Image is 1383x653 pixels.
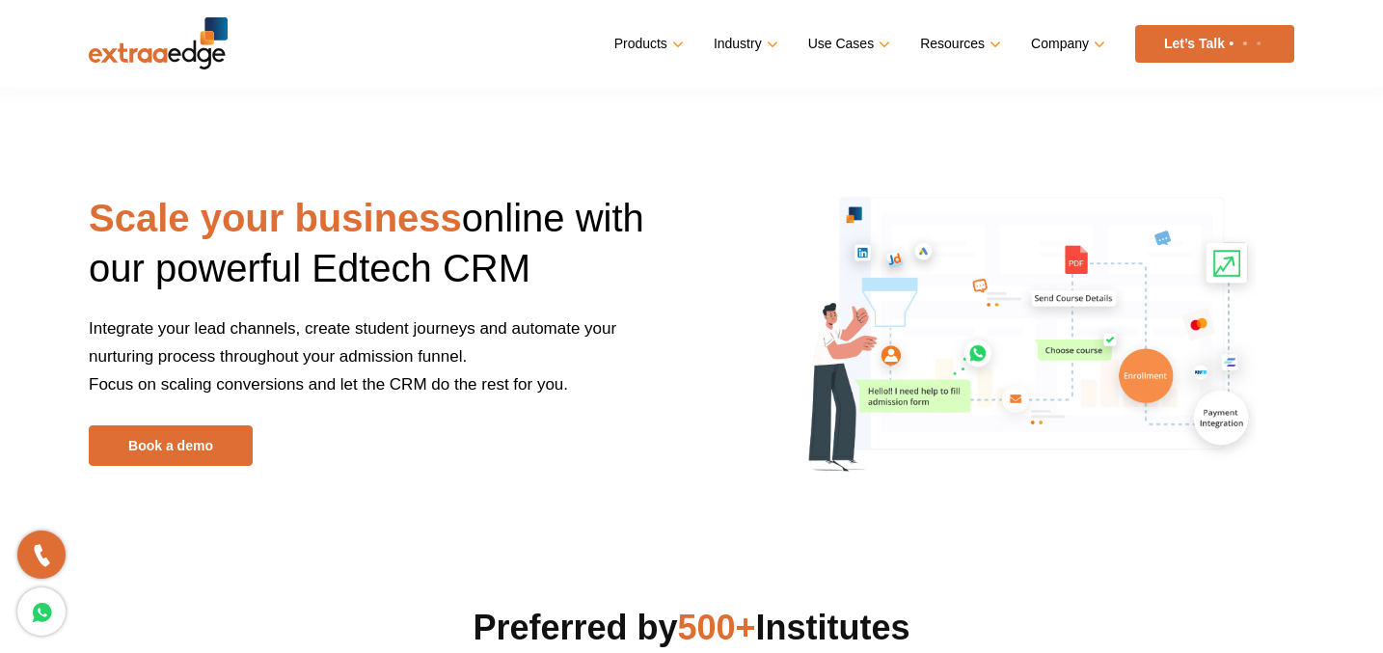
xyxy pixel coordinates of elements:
[89,605,1294,651] h2: Preferred by Institutes
[89,193,677,314] h1: online with our powerful Edtech CRM
[779,161,1283,497] img: scale-your-business-online-with-edtech-crm
[89,425,253,466] a: Book a demo
[1135,25,1294,63] a: Let’s Talk
[714,30,774,58] a: Industry
[920,30,997,58] a: Resources
[614,30,680,58] a: Products
[89,314,677,425] p: Integrate your lead channels, create student journeys and automate your nurturing process through...
[678,608,756,647] span: 500+
[89,197,462,239] strong: Scale your business
[1031,30,1101,58] a: Company
[808,30,886,58] a: Use Cases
